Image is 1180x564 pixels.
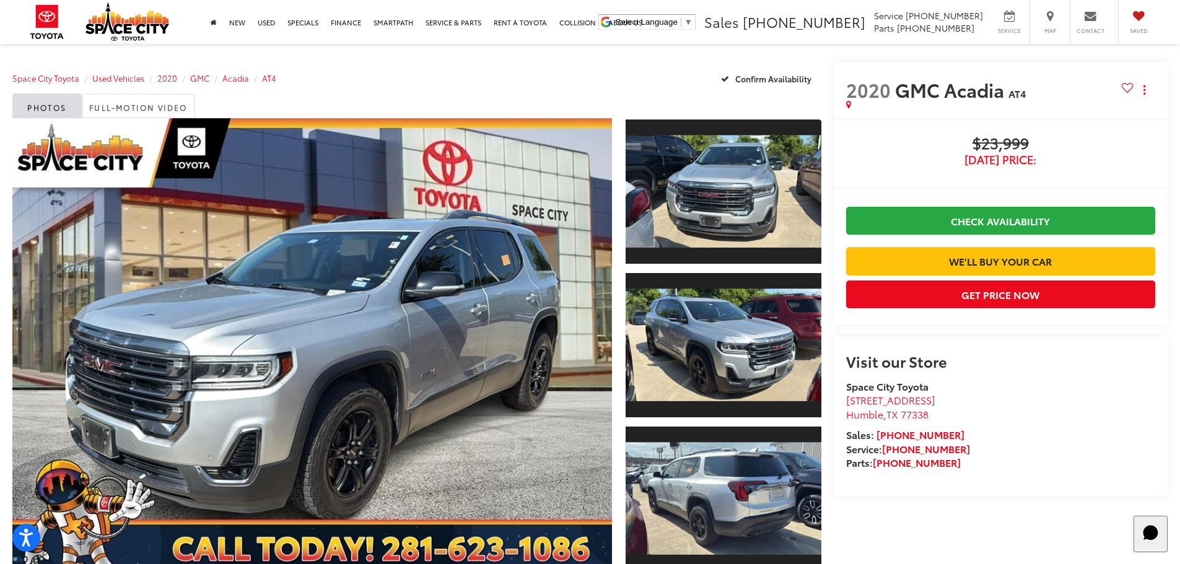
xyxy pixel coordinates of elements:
span: AT4 [1008,86,1026,100]
a: GMC [190,72,209,84]
h2: Visit our Store [846,353,1155,369]
span: Select Language [616,17,678,27]
a: Full-Motion Video [82,93,195,118]
span: 77338 [901,407,929,421]
span: 2020 [846,76,891,103]
img: 2020 GMC Acadia AT4 [623,136,823,248]
a: Expand Photo 2 [626,272,821,419]
a: [STREET_ADDRESS] Humble,TX 77338 [846,393,935,421]
a: Expand Photo 1 [626,118,821,265]
span: Confirm Availability [735,73,811,84]
button: Confirm Availability [714,67,821,89]
strong: Parts: [846,455,961,469]
span: [PHONE_NUMBER] [897,22,974,34]
a: We'll Buy Your Car [846,247,1155,275]
span: Service [874,9,903,22]
button: Get Price Now [846,280,1155,308]
img: 2020 GMC Acadia AT4 [623,442,823,554]
a: 2020 [157,72,177,84]
a: AT4 [262,72,276,84]
span: Saved [1125,27,1152,35]
img: Space City Toyota [85,2,169,41]
span: ▼ [684,17,693,27]
span: Parts [874,22,894,34]
button: Actions [1134,79,1155,100]
span: Humble [846,407,883,421]
span: [PHONE_NUMBER] [906,9,983,22]
a: Space City Toyota [12,72,79,84]
a: Used Vehicles [92,72,144,84]
span: [PHONE_NUMBER] [743,12,865,32]
span: ​ [681,17,681,27]
span: , [846,407,929,421]
a: [PHONE_NUMBER] [876,427,964,441]
a: Select Language​ [616,17,693,27]
span: $23,999 [846,135,1155,154]
a: [PHONE_NUMBER] [873,455,961,469]
strong: Service: [846,441,970,456]
a: Photos [12,93,82,118]
a: Check Availability [846,207,1155,235]
strong: Space City Toyota [846,379,929,393]
span: [STREET_ADDRESS] [846,393,935,407]
span: TX [886,407,898,421]
span: Sales: [846,427,874,441]
span: Contact [1077,27,1104,35]
span: dropdown dots [1143,85,1145,95]
a: [PHONE_NUMBER] [882,441,970,456]
span: [DATE] Price: [846,154,1155,166]
span: Sales [704,12,739,32]
span: Map [1036,27,1064,35]
a: Acadia [222,72,249,84]
span: Service [995,27,1023,35]
img: 2020 GMC Acadia AT4 [623,289,823,401]
span: GMC Acadia [895,76,1008,103]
